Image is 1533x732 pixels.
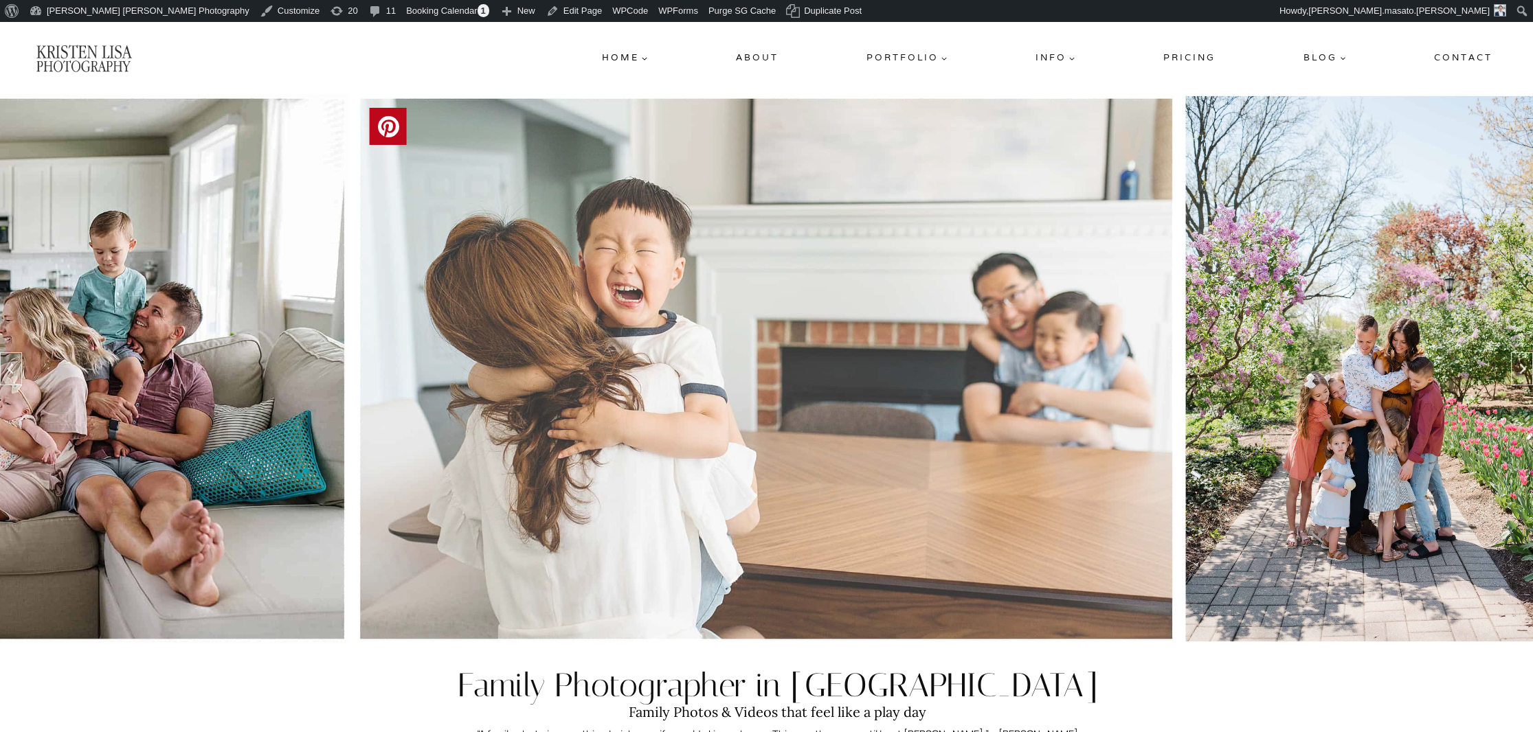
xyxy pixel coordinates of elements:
span: Home [602,51,648,65]
nav: Primary Navigation [596,45,1498,70]
a: Home [596,45,653,70]
h1: Family Photographer in [GEOGRAPHIC_DATA] [33,665,1522,705]
a: About [730,45,784,70]
li: 1 of 11 [356,94,1177,643]
span: Portfolio [866,51,948,65]
a: Portfolio [861,45,953,70]
button: Next slide [1511,352,1533,385]
a: Contact [1429,45,1498,70]
a: Pricing [1158,45,1221,70]
a: Blog [1298,45,1352,70]
span: 1 [478,4,489,17]
span: Blog [1303,51,1346,65]
img: Kristen Lisa Photography [35,43,133,73]
span: Info [1036,51,1075,65]
span: [PERSON_NAME].masato.[PERSON_NAME] [1308,5,1490,16]
a: Info [1030,45,1081,70]
h2: Family Photos & Videos that feel like a play day [33,705,1522,719]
